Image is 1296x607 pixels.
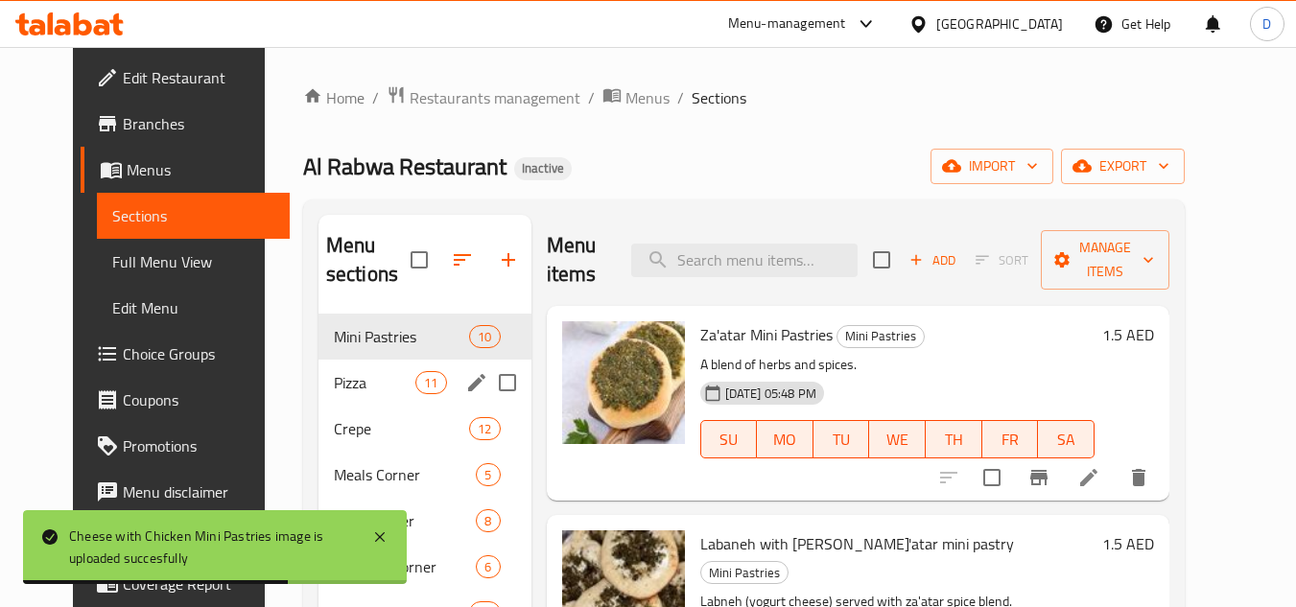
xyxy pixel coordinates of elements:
[902,245,963,275] button: Add
[81,55,290,101] a: Edit Restaurant
[728,12,846,35] div: Menu-management
[81,147,290,193] a: Menus
[81,331,290,377] a: Choice Groups
[700,529,1014,558] span: Labaneh with [PERSON_NAME]'atar mini pastry
[700,561,789,584] div: Mini Pastries
[701,562,788,584] span: Mini Pastries
[946,154,1038,178] span: import
[439,237,485,283] span: Sort sections
[112,250,274,273] span: Full Menu View
[470,328,499,346] span: 10
[709,426,750,454] span: SU
[933,426,975,454] span: TH
[387,85,580,110] a: Restaurants management
[462,368,491,397] button: edit
[700,320,833,349] span: Za'atar Mini Pastries
[990,426,1031,454] span: FR
[318,360,531,406] div: Pizza11edit
[97,193,290,239] a: Sections
[602,85,670,110] a: Menus
[476,463,500,486] div: items
[123,572,274,595] span: Coverage Report
[821,426,862,454] span: TU
[625,86,670,109] span: Menus
[485,237,531,283] button: Add section
[477,512,499,530] span: 8
[1077,466,1100,489] a: Edit menu item
[1061,149,1185,184] button: export
[469,417,500,440] div: items
[318,544,531,590] div: Mahashi Corner6
[677,86,684,109] li: /
[514,157,572,180] div: Inactive
[631,244,858,277] input: search
[477,558,499,576] span: 6
[112,204,274,227] span: Sections
[869,420,926,458] button: WE
[757,420,813,458] button: MO
[97,239,290,285] a: Full Menu View
[303,85,1185,110] nav: breadcrumb
[97,285,290,331] a: Edit Menu
[514,160,572,176] span: Inactive
[813,420,870,458] button: TU
[1056,236,1154,284] span: Manage items
[410,86,580,109] span: Restaurants management
[123,66,274,89] span: Edit Restaurant
[1102,530,1154,557] h6: 1.5 AED
[81,101,290,147] a: Branches
[963,245,1041,275] span: Select section first
[334,325,469,348] span: Mini Pastries
[907,249,958,271] span: Add
[1262,13,1271,35] span: D
[318,314,531,360] div: Mini Pastries10
[476,555,500,578] div: items
[81,423,290,469] a: Promotions
[81,469,290,515] a: Menu disclaimer
[1016,455,1062,501] button: Branch-specific-item
[692,86,746,109] span: Sections
[1116,455,1162,501] button: delete
[334,509,477,532] span: Grills Corner
[926,420,982,458] button: TH
[588,86,595,109] li: /
[476,509,500,532] div: items
[318,452,531,498] div: Meals Corner5
[1076,154,1169,178] span: export
[318,498,531,544] div: Grills Corner8
[112,296,274,319] span: Edit Menu
[334,417,469,440] span: Crepe
[416,374,445,392] span: 11
[372,86,379,109] li: /
[334,463,477,486] span: Meals Corner
[1041,230,1169,290] button: Manage items
[123,480,274,503] span: Menu disclaimer
[837,325,924,347] span: Mini Pastries
[123,434,274,457] span: Promotions
[69,525,353,569] div: Cheese with Chicken Mini Pastries image is uploaded succesfully
[765,426,806,454] span: MO
[861,240,902,280] span: Select section
[123,388,274,411] span: Coupons
[469,325,500,348] div: items
[334,371,415,394] span: Pizza
[700,353,1095,377] p: A blend of herbs and spices.
[1046,426,1087,454] span: SA
[1038,420,1095,458] button: SA
[477,466,499,484] span: 5
[318,406,531,452] div: Crepe12
[547,231,608,289] h2: Menu items
[81,377,290,423] a: Coupons
[562,321,685,444] img: Za'atar Mini Pastries
[81,561,290,607] a: Coverage Report
[931,149,1053,184] button: import
[718,385,824,403] span: [DATE] 05:48 PM
[982,420,1039,458] button: FR
[936,13,1063,35] div: [GEOGRAPHIC_DATA]
[700,420,758,458] button: SU
[877,426,918,454] span: WE
[303,145,507,188] span: Al Rabwa Restaurant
